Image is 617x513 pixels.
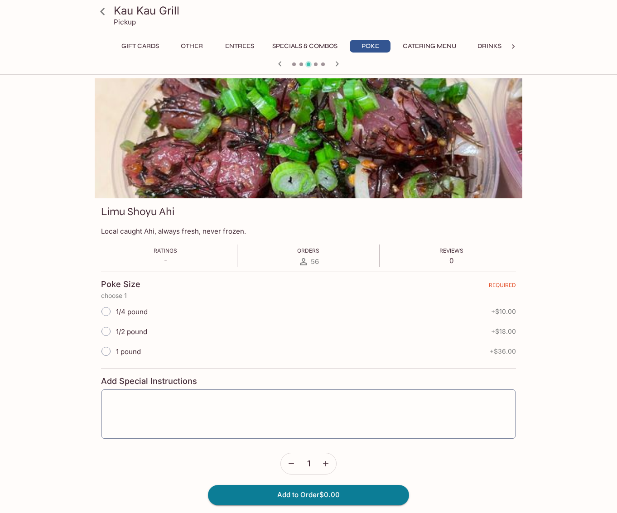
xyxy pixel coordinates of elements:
span: + $18.00 [491,328,516,335]
span: 1/2 pound [116,327,147,336]
button: Specials & Combos [267,40,342,53]
p: choose 1 [101,292,516,299]
span: Orders [297,247,319,254]
h4: Poke Size [101,279,140,289]
span: 1 pound [116,347,141,356]
h3: Limu Shoyu Ahi [101,205,174,219]
button: Catering Menu [398,40,462,53]
button: Entrees [219,40,260,53]
span: Reviews [439,247,463,254]
p: 0 [439,256,463,265]
p: Local caught Ahi, always fresh, never frozen. [101,227,516,235]
span: 1 [307,459,310,469]
button: Poke [350,40,390,53]
button: Other [171,40,212,53]
span: + $10.00 [491,308,516,315]
div: Limu Shoyu Ahi [95,78,522,198]
h3: Kau Kau Grill [114,4,519,18]
span: 1/4 pound [116,307,148,316]
h4: Add Special Instructions [101,376,516,386]
button: Drinks [469,40,510,53]
span: Ratings [154,247,177,254]
button: Add to Order$0.00 [208,485,409,505]
p: Pickup [114,18,136,26]
button: Gift Cards [116,40,164,53]
span: REQUIRED [489,282,516,292]
p: - [154,256,177,265]
span: 56 [311,257,319,266]
span: + $36.00 [490,348,516,355]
